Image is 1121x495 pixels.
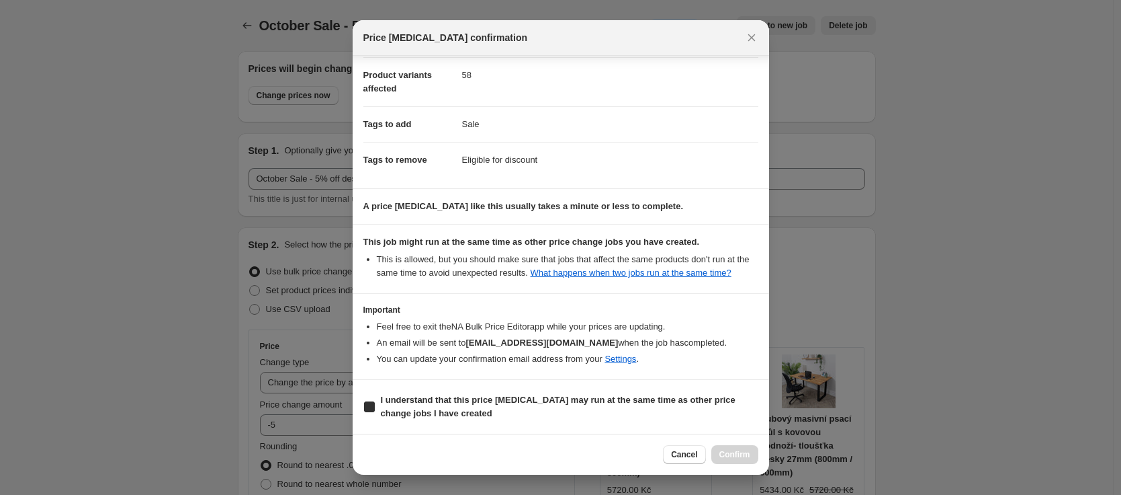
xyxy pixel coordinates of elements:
dd: 58 [462,57,758,93]
li: You can update your confirmation email address from your . [377,352,758,366]
b: [EMAIL_ADDRESS][DOMAIN_NAME] [465,338,618,348]
span: Tags to add [363,119,412,129]
li: Feel free to exit the NA Bulk Price Editor app while your prices are updating. [377,320,758,334]
span: Product variants affected [363,70,433,93]
dd: Eligible for discount [462,142,758,178]
span: Tags to remove [363,155,427,165]
b: This job might run at the same time as other price change jobs you have created. [363,237,700,247]
span: Cancel [671,449,697,460]
b: I understand that this price [MEDICAL_DATA] may run at the same time as other price change jobs I... [381,395,735,418]
dd: Sale [462,106,758,142]
a: Settings [604,354,636,364]
a: What happens when two jobs run at the same time? [531,268,731,278]
li: This is allowed, but you should make sure that jobs that affect the same products don ' t run at ... [377,253,758,280]
button: Close [742,28,761,47]
span: Price [MEDICAL_DATA] confirmation [363,31,528,44]
li: An email will be sent to when the job has completed . [377,336,758,350]
b: A price [MEDICAL_DATA] like this usually takes a minute or less to complete. [363,201,684,211]
h3: Important [363,305,758,315]
button: Cancel [663,445,705,464]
